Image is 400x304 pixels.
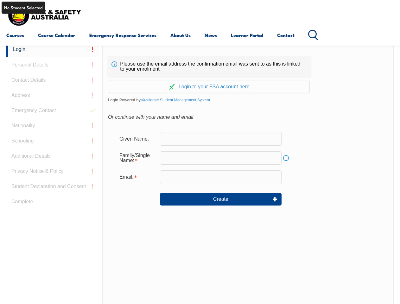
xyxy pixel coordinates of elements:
[114,171,160,183] div: Email is required.
[108,112,388,122] div: Or continue with your name and email
[38,28,75,43] a: Course Calendar
[231,28,263,43] a: Learner Portal
[277,28,295,43] a: Contact
[170,28,191,43] a: About Us
[205,28,217,43] a: News
[169,84,175,90] img: Log in withaxcelerate
[282,154,290,162] a: Info
[114,149,160,167] div: Family/Single Name is required.
[114,133,160,145] div: Given Name:
[141,98,210,102] a: aXcelerate Student Management System
[108,56,311,77] div: Please use the email address the confirmation email was sent to as this is linked to your enrolment
[6,42,99,57] a: Login
[6,28,24,43] a: Courses
[160,193,282,206] button: Create
[108,95,388,105] span: Login Powered by
[89,28,156,43] a: Emergency Response Services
